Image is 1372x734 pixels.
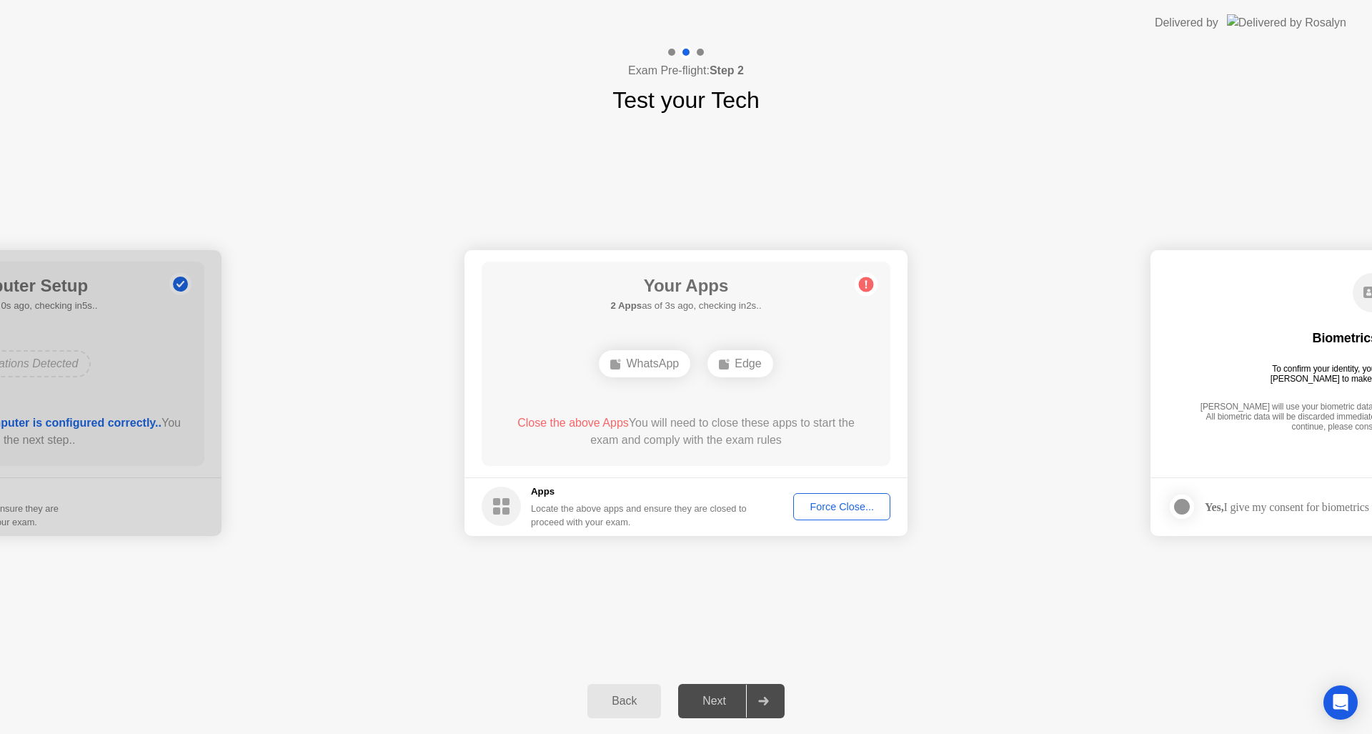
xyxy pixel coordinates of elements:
[587,684,661,718] button: Back
[678,684,785,718] button: Next
[682,695,746,708] div: Next
[599,350,690,377] div: WhatsApp
[1323,685,1358,720] div: Open Intercom Messenger
[517,417,629,429] span: Close the above Apps
[710,64,744,76] b: Step 2
[531,485,747,499] h5: Apps
[628,62,744,79] h4: Exam Pre-flight:
[612,83,760,117] h1: Test your Tech
[707,350,772,377] div: Edge
[502,415,870,449] div: You will need to close these apps to start the exam and comply with the exam rules
[531,502,747,529] div: Locate the above apps and ensure they are closed to proceed with your exam.
[793,493,890,520] button: Force Close...
[1205,501,1223,513] strong: Yes,
[1155,14,1218,31] div: Delivered by
[610,300,642,311] b: 2 Apps
[610,299,761,313] h5: as of 3s ago, checking in2s..
[592,695,657,708] div: Back
[610,273,761,299] h1: Your Apps
[798,501,885,512] div: Force Close...
[1227,14,1346,31] img: Delivered by Rosalyn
